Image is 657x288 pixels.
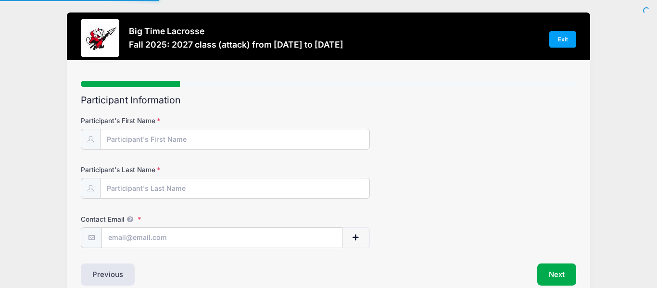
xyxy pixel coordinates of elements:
[100,129,370,150] input: Participant's First Name
[81,165,246,175] label: Participant's Last Name
[101,227,342,248] input: email@email.com
[124,215,136,223] span: We will send confirmations, payment reminders, and custom email messages to each address listed. ...
[81,214,246,224] label: Contact Email
[81,263,135,286] button: Previous
[100,178,370,199] input: Participant's Last Name
[537,263,576,286] button: Next
[549,31,576,48] a: Exit
[129,26,343,36] h3: Big Time Lacrosse
[81,95,576,106] h2: Participant Information
[129,39,343,50] h3: Fall 2025: 2027 class (attack) from [DATE] to [DATE]
[81,116,246,125] label: Participant's First Name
